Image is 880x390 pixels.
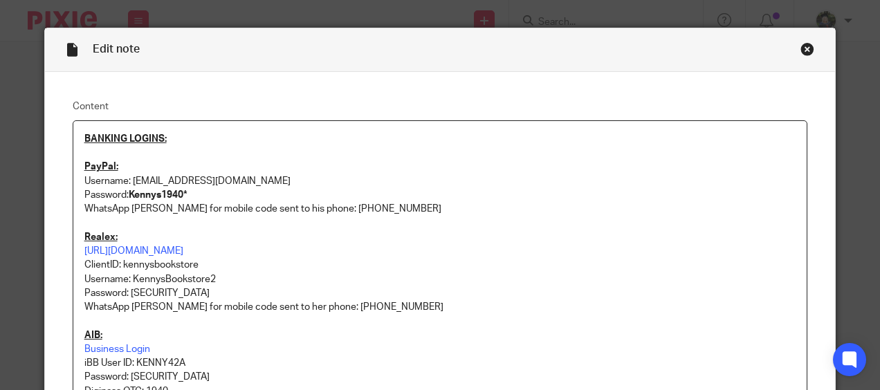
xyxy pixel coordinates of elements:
[84,258,796,272] p: ClientID: kennysbookstore
[84,134,167,144] u: BANKING LOGINS:
[84,356,796,370] p: iBB User ID: KENNY42A
[84,272,796,286] p: Username: KennysBookstore2
[84,246,183,256] a: [URL][DOMAIN_NAME]
[84,162,118,171] u: PayPal:
[84,202,796,216] p: WhatsApp [PERSON_NAME] for mobile code sent to his phone: [PHONE_NUMBER]
[84,331,102,340] u: AIB:
[84,188,796,202] p: Password:
[84,174,796,188] p: Username: [EMAIL_ADDRESS][DOMAIN_NAME]
[84,370,796,384] p: Password: [SECURITY_DATA]
[73,100,808,113] label: Content
[84,286,796,300] p: Password: [SECURITY_DATA]
[129,190,187,200] strong: Kennys1940*
[84,344,150,354] a: Business Login
[84,300,796,314] p: WhatsApp [PERSON_NAME] for mobile code sent to her phone: [PHONE_NUMBER]
[800,42,814,56] div: Close this dialog window
[93,44,140,55] span: Edit note
[84,232,118,242] u: Realex:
